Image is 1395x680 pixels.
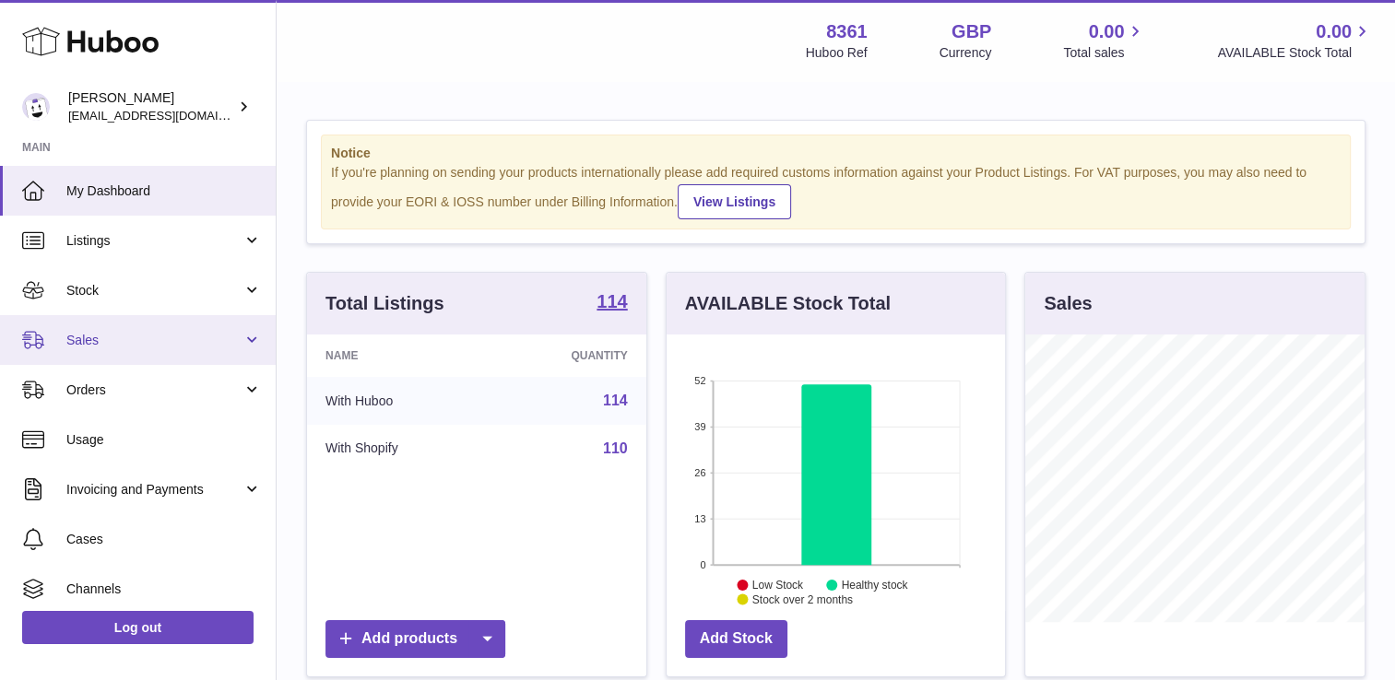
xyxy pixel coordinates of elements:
[603,393,628,408] a: 114
[694,513,705,524] text: 13
[694,375,705,386] text: 52
[66,381,242,399] span: Orders
[66,531,262,548] span: Cases
[952,19,991,44] strong: GBP
[603,440,628,456] a: 110
[68,108,271,123] span: [EMAIL_ADDRESS][DOMAIN_NAME]
[66,431,262,449] span: Usage
[940,44,992,62] div: Currency
[685,620,787,658] a: Add Stock
[694,421,705,432] text: 39
[22,93,50,121] img: support@journeyofficial.com
[752,593,853,606] text: Stock over 2 months
[66,481,242,498] span: Invoicing and Payments
[307,425,490,473] td: With Shopify
[826,19,868,44] strong: 8361
[66,282,242,299] span: Stock
[490,334,645,377] th: Quantity
[22,611,254,644] a: Log out
[66,182,262,200] span: My Dashboard
[325,620,505,658] a: Add products
[678,184,791,219] a: View Listings
[597,292,627,311] strong: 114
[1217,44,1373,62] span: AVAILABLE Stock Total
[597,292,627,314] a: 114
[752,579,804,592] text: Low Stock
[1063,19,1145,62] a: 0.00 Total sales
[806,44,868,62] div: Huboo Ref
[66,580,262,598] span: Channels
[1044,291,1092,316] h3: Sales
[1089,19,1125,44] span: 0.00
[1063,44,1145,62] span: Total sales
[694,467,705,478] text: 26
[331,164,1341,219] div: If you're planning on sending your products internationally please add required customs informati...
[842,579,909,592] text: Healthy stock
[1217,19,1373,62] a: 0.00 AVAILABLE Stock Total
[700,559,705,570] text: 0
[66,232,242,250] span: Listings
[331,145,1341,162] strong: Notice
[307,334,490,377] th: Name
[685,291,891,316] h3: AVAILABLE Stock Total
[68,89,234,124] div: [PERSON_NAME]
[1316,19,1352,44] span: 0.00
[66,332,242,349] span: Sales
[325,291,444,316] h3: Total Listings
[307,377,490,425] td: With Huboo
